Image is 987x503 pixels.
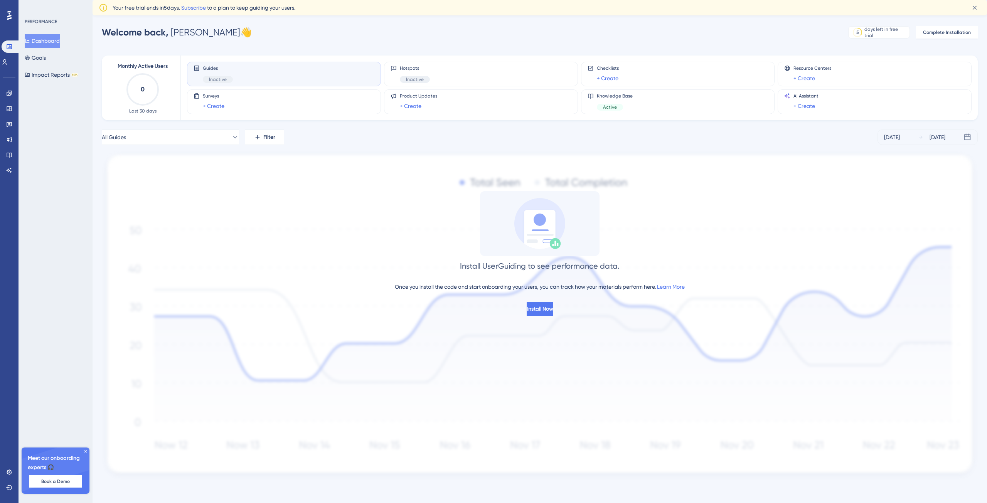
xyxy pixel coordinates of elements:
span: Surveys [203,93,224,99]
a: Subscribe [181,5,206,11]
div: [PERSON_NAME] 👋 [102,26,252,39]
text: 0 [141,86,145,93]
a: + Create [203,101,224,111]
button: Filter [245,130,284,145]
div: 5 [856,29,859,35]
span: Hotspots [400,65,430,71]
button: Book a Demo [29,475,82,488]
div: PERFORMANCE [25,19,57,25]
span: Inactive [406,76,424,82]
span: Meet our onboarding experts 🎧 [28,454,83,472]
button: Impact ReportsBETA [25,68,78,82]
div: [DATE] [930,133,945,142]
a: + Create [793,74,815,83]
span: Book a Demo [41,478,70,484]
button: Install Now [527,302,553,316]
span: Knowledge Base [597,93,633,99]
span: Complete Installation [923,29,971,35]
div: [DATE] [884,133,900,142]
span: Last 30 days [129,108,157,114]
span: All Guides [102,133,126,142]
a: + Create [400,101,421,111]
a: + Create [793,101,815,111]
span: Install Now [527,304,553,314]
span: Inactive [209,76,227,82]
div: days left in free trial [864,26,907,39]
img: 1ec67ef948eb2d50f6bf237e9abc4f97.svg [102,151,978,480]
button: Complete Installation [916,26,978,39]
button: All Guides [102,130,239,145]
span: Filter [263,133,275,142]
div: BETA [71,73,78,77]
span: AI Assistant [793,93,819,99]
div: Once you install the code and start onboarding your users, you can track how your materials perfo... [395,282,685,291]
a: Learn More [657,284,685,290]
span: Product Updates [400,93,437,99]
div: Install UserGuiding to see performance data. [460,261,620,271]
span: Welcome back, [102,27,168,38]
span: Active [603,104,617,110]
span: Guides [203,65,233,71]
a: + Create [597,74,618,83]
span: Monthly Active Users [118,62,168,71]
button: Goals [25,51,46,65]
span: Your free trial ends in 5 days. to a plan to keep guiding your users. [113,3,295,12]
span: Checklists [597,65,619,71]
span: Resource Centers [793,65,831,71]
button: Dashboard [25,34,60,48]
